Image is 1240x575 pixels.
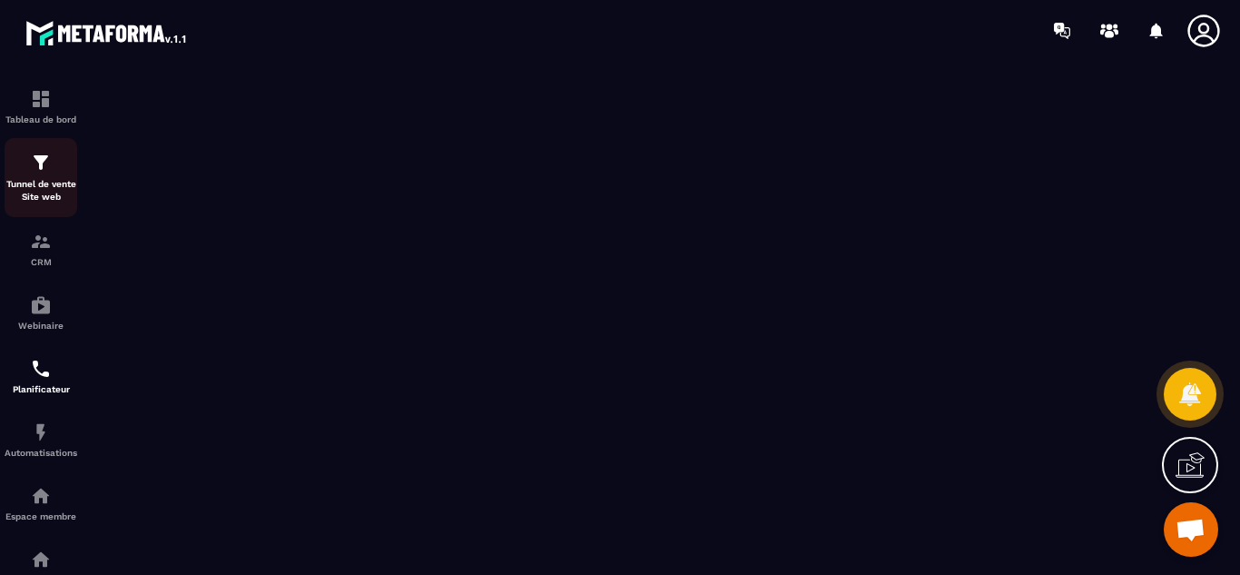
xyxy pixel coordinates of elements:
[5,408,77,471] a: automationsautomationsAutomatisations
[30,88,52,110] img: formation
[5,114,77,124] p: Tableau de bord
[5,344,77,408] a: schedulerschedulerPlanificateur
[30,421,52,443] img: automations
[30,152,52,173] img: formation
[30,358,52,380] img: scheduler
[5,448,77,458] p: Automatisations
[5,217,77,281] a: formationformationCRM
[25,16,189,49] img: logo
[5,321,77,331] p: Webinaire
[5,138,77,217] a: formationformationTunnel de vente Site web
[5,281,77,344] a: automationsautomationsWebinaire
[30,549,52,570] img: social-network
[5,257,77,267] p: CRM
[5,471,77,535] a: automationsautomationsEspace membre
[5,178,77,203] p: Tunnel de vente Site web
[30,294,52,316] img: automations
[5,511,77,521] p: Espace membre
[30,485,52,507] img: automations
[30,231,52,253] img: formation
[5,74,77,138] a: formationformationTableau de bord
[1164,502,1218,557] div: Ouvrir le chat
[5,384,77,394] p: Planificateur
